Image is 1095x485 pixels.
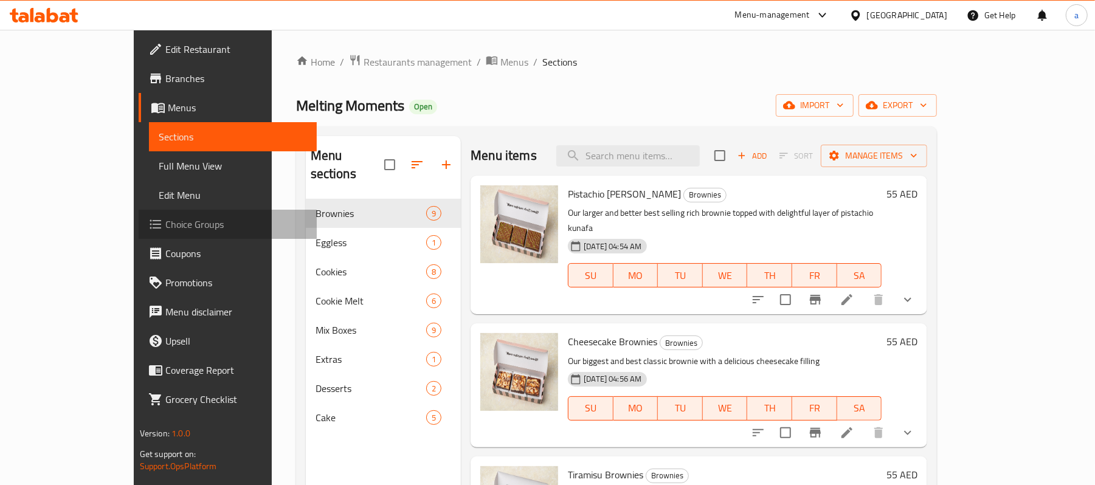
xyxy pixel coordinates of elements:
div: Cake5 [306,403,461,432]
div: Open [409,100,437,114]
button: show more [893,285,922,314]
div: Desserts2 [306,374,461,403]
span: Upsell [165,334,307,348]
div: items [426,323,441,337]
li: / [533,55,537,69]
span: Sections [542,55,577,69]
button: MO [613,396,658,421]
a: Promotions [139,268,317,297]
a: Restaurants management [349,54,472,70]
span: Menus [500,55,528,69]
span: MO [618,267,654,284]
div: Extras1 [306,345,461,374]
a: Edit Menu [149,181,317,210]
button: TU [658,396,703,421]
a: Support.OpsPlatform [140,458,217,474]
button: Manage items [821,145,927,167]
button: delete [864,285,893,314]
div: Mix Boxes [316,323,426,337]
button: SU [568,263,613,287]
span: 6 [427,295,441,307]
a: Sections [149,122,317,151]
span: Manage items [831,148,917,163]
span: Full Menu View [159,159,307,173]
span: Brownies [316,206,426,221]
span: Restaurants management [364,55,472,69]
a: Menu disclaimer [139,297,317,326]
span: 9 [427,325,441,336]
div: Menu-management [735,8,810,22]
span: Brownies [646,469,688,483]
span: 2 [427,383,441,394]
span: Sort sections [402,150,432,179]
span: import [786,98,844,113]
div: Cookies8 [306,257,461,286]
button: Branch-specific-item [801,418,830,447]
span: Select section first [772,146,821,165]
span: Select all sections [377,152,402,177]
h6: 55 AED [886,333,917,350]
span: 5 [427,412,441,424]
span: Desserts [316,381,426,396]
h2: Menu items [471,146,537,165]
button: Add [733,146,772,165]
span: Menus [168,100,307,115]
span: Cookies [316,264,426,279]
a: Menus [486,54,528,70]
button: SA [837,263,882,287]
span: Coverage Report [165,363,307,377]
span: Promotions [165,275,307,290]
span: Grocery Checklist [165,392,307,407]
div: Cookie Melt6 [306,286,461,315]
a: Edit menu item [840,425,854,440]
span: [DATE] 04:56 AM [579,373,646,385]
span: Sections [159,129,307,144]
span: FR [797,399,832,417]
button: TH [747,396,792,421]
span: Brownies [660,336,702,350]
span: SA [842,267,877,284]
span: Cheesecake Brownies [568,332,657,351]
span: 8 [427,266,441,278]
h2: Menu sections [311,146,385,183]
button: delete [864,418,893,447]
span: export [868,98,927,113]
button: show more [893,418,922,447]
div: items [426,410,441,425]
span: Eggless [316,235,426,250]
h6: 55 AED [886,185,917,202]
span: WE [708,399,743,417]
a: Coverage Report [139,356,317,385]
span: Select to update [773,287,798,312]
a: Grocery Checklist [139,385,317,414]
div: items [426,235,441,250]
div: Cookie Melt [316,294,426,308]
span: a [1074,9,1079,22]
img: Cheesecake Brownies [480,333,558,411]
div: Brownies [646,469,689,483]
div: Mix Boxes9 [306,315,461,345]
a: Edit Restaurant [139,35,317,64]
span: TU [663,399,698,417]
button: FR [792,396,837,421]
span: Get support on: [140,446,196,462]
span: 1.0.0 [171,425,190,441]
span: [DATE] 04:54 AM [579,241,646,252]
span: Edit Menu [159,188,307,202]
span: MO [618,399,654,417]
span: FR [797,267,832,284]
button: WE [703,263,748,287]
h6: 55 AED [886,466,917,483]
input: search [556,145,700,167]
div: Cake [316,410,426,425]
button: sort-choices [744,418,773,447]
span: 1 [427,354,441,365]
div: items [426,264,441,279]
button: TU [658,263,703,287]
a: Full Menu View [149,151,317,181]
span: SU [573,399,608,417]
span: 9 [427,208,441,219]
